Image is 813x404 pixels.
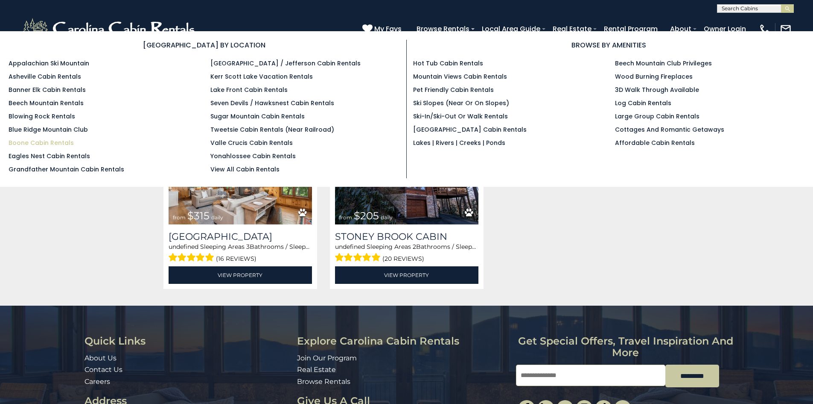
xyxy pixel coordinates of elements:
[169,231,312,242] a: [GEOGRAPHIC_DATA]
[335,242,478,264] div: Bathrooms / Sleeps:
[413,86,494,94] a: Pet Friendly Cabin Rentals
[173,214,186,221] span: from
[85,354,117,362] a: About Us
[335,243,411,251] span: undefined Sleeping Areas
[169,242,312,264] div: Bathrooms / Sleeps:
[382,253,424,264] span: (20 reviews)
[615,99,671,107] a: Log Cabin Rentals
[85,377,110,386] a: Careers
[615,86,699,94] a: 3D Walk Through Available
[548,21,596,36] a: Real Estate
[600,21,662,36] a: Rental Program
[9,125,88,134] a: Blue Ridge Mountain Club
[354,209,379,222] span: $205
[210,72,313,81] a: Kerr Scott Lake Vacation Rentals
[413,72,507,81] a: Mountain Views Cabin Rentals
[85,366,122,374] a: Contact Us
[21,16,198,42] img: White-1-2.png
[381,214,393,221] span: daily
[413,99,509,107] a: Ski Slopes (Near or On Slopes)
[413,243,416,251] span: 2
[413,139,505,147] a: Lakes | Rivers | Creeks | Ponds
[9,86,86,94] a: Banner Elk Cabin Rentals
[85,336,291,347] h3: Quick Links
[476,243,482,251] span: 10
[297,336,510,347] h3: Explore Carolina Cabin Rentals
[615,72,693,81] a: Wood Burning Fireplaces
[297,366,336,374] a: Real Estate
[478,21,545,36] a: Local Area Guide
[615,139,695,147] a: Affordable Cabin Rentals
[9,99,84,107] a: Beech Mountain Rentals
[210,112,305,121] a: Sugar Mountain Cabin Rentals
[210,59,361,68] a: [GEOGRAPHIC_DATA] / Jefferson Cabin Rentals
[169,243,245,251] span: undefined Sleeping Areas
[210,99,334,107] a: Seven Devils / Hawksnest Cabin Rentals
[297,354,357,362] a: Join Our Program
[335,266,478,284] a: View Property
[210,125,334,134] a: Tweetsie Cabin Rentals (Near Railroad)
[413,40,805,50] h3: BROWSE BY AMENITIES
[310,243,314,251] span: 11
[780,23,792,35] img: mail-regular-white.png
[169,266,312,284] a: View Property
[246,243,250,251] span: 3
[9,59,89,68] a: Appalachian Ski Mountain
[413,112,508,121] a: Ski-in/Ski-Out or Walk Rentals
[9,139,74,147] a: Boone Cabin Rentals
[759,23,771,35] img: phone-regular-white.png
[615,59,712,68] a: Beech Mountain Club Privileges
[9,152,90,160] a: Eagles Nest Cabin Rentals
[9,165,124,174] a: Grandfather Mountain Cabin Rentals
[210,165,280,174] a: View All Cabin Rentals
[211,214,223,221] span: daily
[413,59,483,68] a: Hot Tub Cabin Rentals
[339,214,352,221] span: from
[187,209,210,222] span: $315
[210,152,296,160] a: Yonahlossee Cabin Rentals
[516,336,735,358] h3: Get special offers, travel inspiration and more
[335,231,478,242] a: Stoney Brook Cabin
[9,72,81,81] a: Asheville Cabin Rentals
[413,125,527,134] a: [GEOGRAPHIC_DATA] Cabin Rentals
[374,24,402,34] span: My Favs
[412,21,474,36] a: Browse Rentals
[9,112,75,121] a: Blowing Rock Rentals
[615,112,699,121] a: Large Group Cabin Rentals
[210,86,288,94] a: Lake Front Cabin Rentals
[9,40,400,50] h3: [GEOGRAPHIC_DATA] BY LOCATION
[297,377,350,386] a: Browse Rentals
[169,231,312,242] h3: Chimney Island
[666,21,696,36] a: About
[216,253,256,264] span: (16 reviews)
[699,21,750,36] a: Owner Login
[615,125,724,134] a: Cottages and Romantic Getaways
[362,24,404,35] a: My Favs
[210,139,293,147] a: Valle Crucis Cabin Rentals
